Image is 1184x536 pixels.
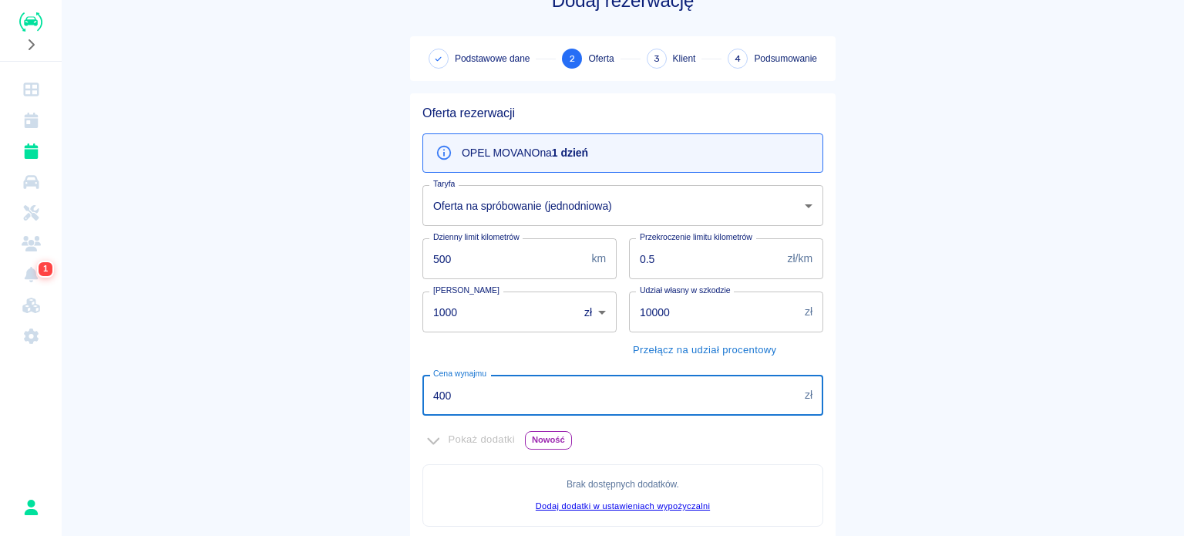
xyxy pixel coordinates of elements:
[433,231,520,243] label: Dzienny limit kilometrów
[640,231,752,243] label: Przekroczenie limitu kilometrów
[654,51,660,67] span: 3
[6,259,55,290] a: Powiadomienia
[436,477,810,491] p: Brak dostępnych dodatków .
[735,51,741,67] span: 4
[591,251,606,267] p: km
[805,304,812,320] p: zł
[6,197,55,228] a: Serwisy
[673,52,696,66] span: Klient
[433,178,455,190] label: Taryfa
[422,185,823,226] div: Oferta na spróbowanie (jednodniowa)
[6,321,55,352] a: Ustawienia
[6,105,55,136] a: Kalendarz
[640,285,731,296] label: Udział własny w szkodzie
[6,167,55,197] a: Flota
[6,228,55,259] a: Klienci
[526,432,571,448] span: Nowość
[805,387,812,403] p: zł
[19,35,42,55] button: Rozwiń nawigację
[433,285,499,296] label: [PERSON_NAME]
[573,292,617,332] div: zł
[6,136,55,167] a: Rezerwacje
[15,491,47,524] button: Rafał Płaza
[455,52,530,66] span: Podstawowe dane
[40,261,51,277] span: 1
[433,368,486,379] label: Cena wynajmu
[629,339,780,362] button: Przełącz na udział procentowy
[6,74,55,105] a: Dashboard
[754,52,817,66] span: Podsumowanie
[588,52,614,66] span: Oferta
[552,147,588,159] b: 1 dzień
[536,501,710,511] a: Dodaj dodatki w ustawieniach wypożyczalni
[462,145,588,161] p: OPEL MOVANO na
[570,51,575,67] span: 2
[6,290,55,321] a: Widget WWW
[788,251,812,267] p: zł/km
[19,12,42,32] img: Renthelp
[422,106,823,121] h5: Oferta rezerwacji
